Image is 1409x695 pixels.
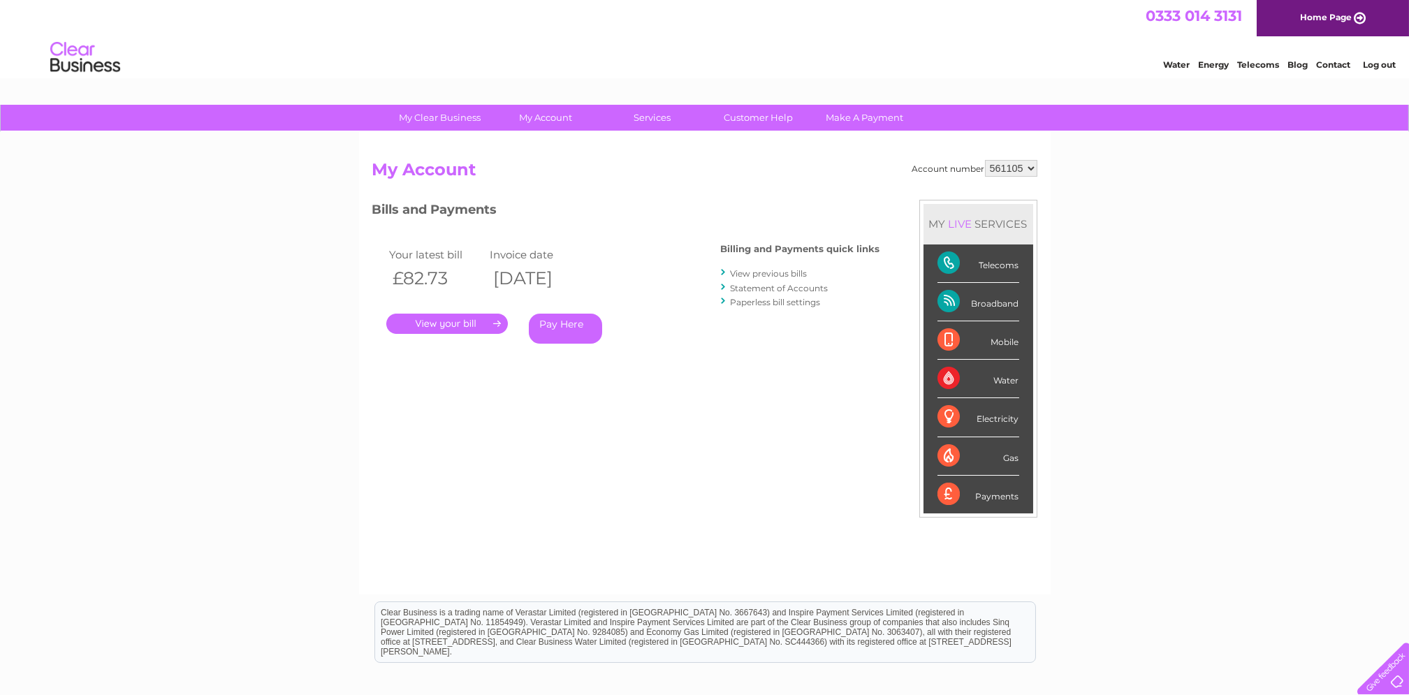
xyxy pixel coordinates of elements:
[1287,59,1308,70] a: Blog
[946,217,975,231] div: LIVE
[1363,59,1396,70] a: Log out
[937,283,1019,321] div: Broadband
[529,314,602,344] a: Pay Here
[372,160,1037,186] h2: My Account
[912,160,1037,177] div: Account number
[937,321,1019,360] div: Mobile
[372,200,880,224] h3: Bills and Payments
[386,245,487,264] td: Your latest bill
[1146,7,1242,24] a: 0333 014 3131
[937,360,1019,398] div: Water
[486,245,587,264] td: Invoice date
[721,244,880,254] h4: Billing and Payments quick links
[937,437,1019,476] div: Gas
[386,264,487,293] th: £82.73
[731,283,828,293] a: Statement of Accounts
[731,297,821,307] a: Paperless bill settings
[1198,59,1229,70] a: Energy
[50,36,121,79] img: logo.png
[701,105,816,131] a: Customer Help
[937,244,1019,283] div: Telecoms
[731,268,808,279] a: View previous bills
[1237,59,1279,70] a: Telecoms
[486,264,587,293] th: [DATE]
[807,105,922,131] a: Make A Payment
[375,8,1035,68] div: Clear Business is a trading name of Verastar Limited (registered in [GEOGRAPHIC_DATA] No. 3667643...
[1316,59,1350,70] a: Contact
[937,398,1019,437] div: Electricity
[923,204,1033,244] div: MY SERVICES
[937,476,1019,513] div: Payments
[1163,59,1190,70] a: Water
[382,105,497,131] a: My Clear Business
[594,105,710,131] a: Services
[488,105,604,131] a: My Account
[386,314,508,334] a: .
